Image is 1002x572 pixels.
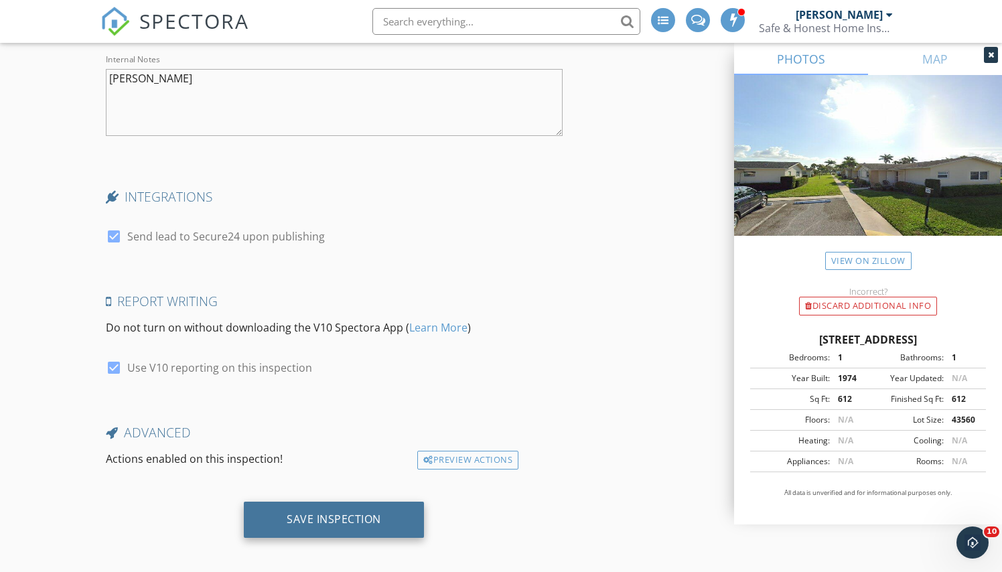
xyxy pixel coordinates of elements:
label: Send lead to Secure24 upon publishing [127,230,325,243]
div: 1 [830,352,868,364]
div: 1 [944,352,982,364]
div: Bathrooms: [868,352,944,364]
div: Sq Ft: [754,393,830,405]
iframe: Intercom live chat [956,526,989,559]
span: SPECTORA [139,7,249,35]
div: Cooling: [868,435,944,447]
div: Year Built: [754,372,830,384]
img: The Best Home Inspection Software - Spectora [100,7,130,36]
span: N/A [952,435,967,446]
span: N/A [838,435,853,446]
h4: Advanced [106,424,563,441]
div: Appliances: [754,455,830,468]
div: Heating: [754,435,830,447]
div: Rooms: [868,455,944,468]
div: Actions enabled on this inspection! [100,451,412,470]
div: Save Inspection [287,512,381,526]
span: N/A [952,455,967,467]
div: Bedrooms: [754,352,830,364]
a: PHOTOS [734,43,868,75]
div: 612 [830,393,868,405]
div: 43560 [944,414,982,426]
a: SPECTORA [100,18,249,46]
div: Safe & Honest Home Inspection Services [759,21,893,35]
div: Preview Actions [417,451,518,470]
div: Incorrect? [734,286,1002,297]
div: 612 [944,393,982,405]
a: MAP [868,43,1002,75]
img: streetview [734,75,1002,268]
span: N/A [838,455,853,467]
p: All data is unverified and for informational purposes only. [750,488,986,498]
div: Lot Size: [868,414,944,426]
textarea: Internal Notes [106,69,563,136]
h4: Report Writing [106,293,563,310]
a: View on Zillow [825,252,912,270]
p: Do not turn on without downloading the V10 Spectora App ( ) [106,319,563,336]
div: Discard Additional info [799,297,937,315]
div: [STREET_ADDRESS] [750,332,986,348]
div: 1974 [830,372,868,384]
div: Finished Sq Ft: [868,393,944,405]
span: N/A [952,372,967,384]
div: [PERSON_NAME] [796,8,883,21]
label: Use V10 reporting on this inspection [127,361,312,374]
div: Year Updated: [868,372,944,384]
div: Floors: [754,414,830,426]
h4: INTEGRATIONS [106,188,563,206]
span: N/A [838,414,853,425]
span: 10 [984,526,999,537]
input: Search everything... [372,8,640,35]
a: Learn More [409,320,468,335]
